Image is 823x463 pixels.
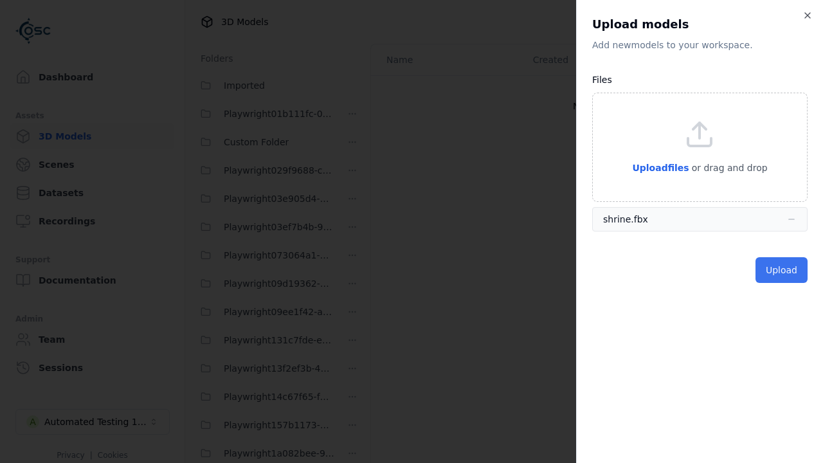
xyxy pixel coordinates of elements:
[592,15,808,33] h2: Upload models
[689,160,768,176] p: or drag and drop
[632,163,689,173] span: Upload files
[603,213,648,226] div: shrine.fbx
[592,39,808,51] p: Add new model s to your workspace.
[755,257,808,283] button: Upload
[592,75,612,85] label: Files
